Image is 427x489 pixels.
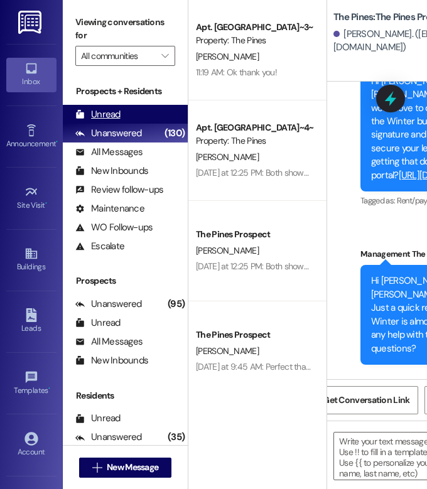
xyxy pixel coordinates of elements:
div: Maintenance [75,202,144,215]
span: • [45,199,47,208]
div: Unanswered [75,431,142,444]
span: [PERSON_NAME] [196,345,259,357]
a: Account [6,428,57,462]
span: Get Conversation Link [323,394,409,407]
div: Escalate [75,240,124,253]
i:  [161,51,168,61]
div: Residents [63,389,188,402]
div: The Pines Prospect [196,228,312,241]
button: New Message [79,458,172,478]
div: The Pines Prospect [196,328,312,341]
div: 11:19 AM: Ok thank you! [196,67,277,78]
span: [PERSON_NAME] [196,51,259,62]
div: Unread [75,316,121,330]
div: New Inbounds [75,164,148,178]
span: [PERSON_NAME] [196,151,259,163]
input: All communities [81,46,155,66]
div: (130) [161,124,188,143]
div: Unread [75,108,121,121]
span: • [56,137,58,146]
div: All Messages [75,335,143,348]
a: Site Visit • [6,181,57,215]
a: Leads [6,304,57,338]
button: Get Conversation Link [315,386,418,414]
div: Unread [75,412,121,425]
div: Unanswered [75,298,142,311]
div: WO Follow-ups [75,221,153,234]
div: (95) [165,294,188,314]
i:  [92,463,102,473]
div: Prospects + Residents [63,85,188,98]
a: Buildings [6,243,57,277]
div: All Messages [75,146,143,159]
div: Property: The Pines [196,134,312,148]
img: ResiDesk Logo [18,11,44,34]
div: Prospects [63,274,188,287]
span: New Message [107,461,158,474]
a: Inbox [6,58,57,92]
div: Unanswered [75,127,142,140]
div: Apt. [GEOGRAPHIC_DATA]~4~B, 1 The Pines (Women's) North [196,121,312,134]
div: New Inbounds [75,354,148,367]
div: (35) [165,427,188,447]
a: Templates • [6,367,57,400]
div: Review follow-ups [75,183,163,196]
span: [PERSON_NAME] [196,245,259,256]
div: Property: The Pines [196,34,312,47]
div: Apt. [GEOGRAPHIC_DATA]~3~B, 1 The Pines (Women's) North [196,21,312,34]
label: Viewing conversations for [75,13,175,46]
span: • [48,384,50,393]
